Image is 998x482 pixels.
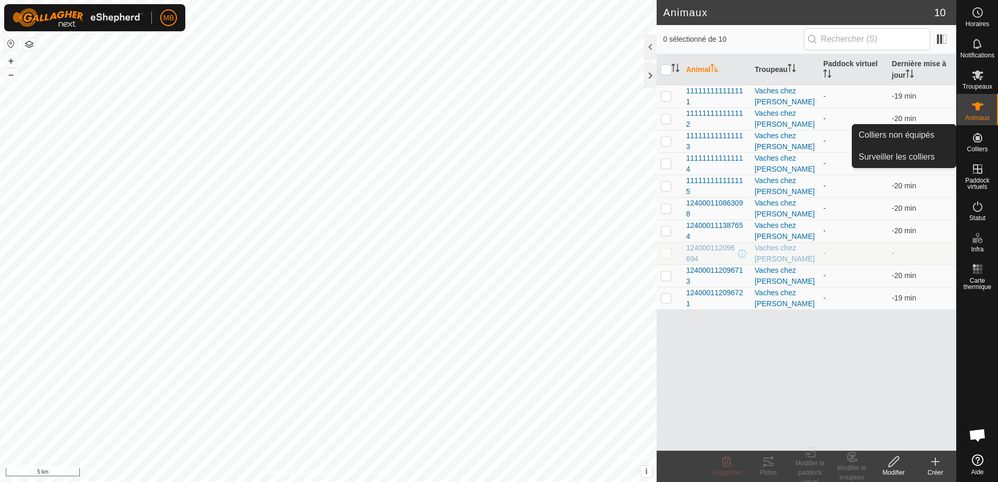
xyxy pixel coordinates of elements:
p-sorticon: Activer pour trier [906,71,914,79]
th: Troupeau [751,54,819,86]
button: Réinitialiser la carte [5,38,17,50]
span: 3 oct. 2025, 15 h 03 [892,204,917,212]
div: Pistes [747,468,789,477]
span: Statut [969,215,985,221]
div: Vaches chez [PERSON_NAME] [755,108,815,130]
span: i [645,467,647,476]
span: 10 [934,5,946,20]
span: 3 oct. 2025, 15 h 03 [892,92,917,100]
div: Créer [914,468,956,477]
span: 3 oct. 2025, 15 h 03 [892,226,917,235]
span: 124000112096721 [686,287,746,309]
a: Aide [957,450,998,479]
app-display-virtual-paddock-transition: - [823,249,826,257]
span: Infra [971,246,983,252]
span: Carte thermique [959,278,995,290]
app-display-virtual-paddock-transition: - [823,182,826,190]
button: i [640,466,652,477]
div: Vaches chez [PERSON_NAME] [755,130,815,152]
a: Colliers non équipés [852,125,956,146]
span: 111111111111114 [686,153,746,175]
p-sorticon: Activer pour trier [788,65,796,74]
app-display-virtual-paddock-transition: - [823,271,826,280]
app-display-virtual-paddock-transition: - [823,137,826,145]
span: 124000112096694 [686,243,735,264]
span: 111111111111115 [686,175,746,197]
span: 124000112096713 [686,265,746,287]
span: 111111111111112 [686,108,746,130]
div: Vaches chez [PERSON_NAME] [755,265,815,287]
a: Surveiller les colliers [852,147,956,167]
span: MB [163,13,174,23]
div: Vaches chez [PERSON_NAME] [755,175,815,197]
span: 0 sélectionné de 10 [663,34,803,45]
span: Troupeaux [963,83,992,90]
span: 124000110863098 [686,198,746,220]
div: Modifier [873,468,914,477]
div: Ouvrir le chat [962,419,993,451]
div: Vaches chez [PERSON_NAME] [755,153,815,175]
span: Supprimer [712,469,741,476]
span: Notifications [960,52,994,58]
span: 111111111111111 [686,86,746,107]
th: Animal [682,54,750,86]
span: Colliers [967,146,988,152]
div: Modifier le troupeau [831,463,873,482]
p-sorticon: Activer pour trier [671,65,680,74]
button: Couches de carte [23,38,35,51]
input: Rechercher (S) [804,28,930,50]
span: 111111111111113 [686,130,746,152]
img: Logo Gallagher [13,8,143,27]
span: Colliers non équipés [859,129,934,141]
span: 3 oct. 2025, 15 h 03 [892,294,917,302]
div: Vaches chez [PERSON_NAME] [755,220,815,242]
span: Horaires [966,21,989,27]
span: 3 oct. 2025, 15 h 03 [892,271,917,280]
h2: Animaux [663,6,934,19]
div: Vaches chez [PERSON_NAME] [755,86,815,107]
app-display-virtual-paddock-transition: - [823,294,826,302]
span: Aide [971,469,983,475]
div: Vaches chez [PERSON_NAME] [755,243,815,264]
app-display-virtual-paddock-transition: - [823,114,826,123]
span: Paddock virtuels [959,177,995,190]
span: Animaux [965,115,990,121]
span: 3 oct. 2025, 15 h 03 [892,114,917,123]
span: - [892,249,895,257]
th: Dernière mise à jour [888,54,956,86]
p-sorticon: Activer pour trier [823,71,831,79]
app-display-virtual-paddock-transition: - [823,92,826,100]
span: 3 oct. 2025, 15 h 03 [892,182,917,190]
button: – [5,68,17,81]
span: Surveiller les colliers [859,151,935,163]
a: Politique de confidentialité [264,468,336,478]
app-display-virtual-paddock-transition: - [823,226,826,235]
app-display-virtual-paddock-transition: - [823,204,826,212]
p-sorticon: Activer pour trier [710,65,719,74]
app-display-virtual-paddock-transition: - [823,159,826,167]
th: Paddock virtuel [819,54,887,86]
div: Vaches chez [PERSON_NAME] [755,287,815,309]
div: Vaches chez [PERSON_NAME] [755,198,815,220]
button: + [5,55,17,67]
a: Contactez-nous [349,468,393,478]
span: 124000111387654 [686,220,746,242]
